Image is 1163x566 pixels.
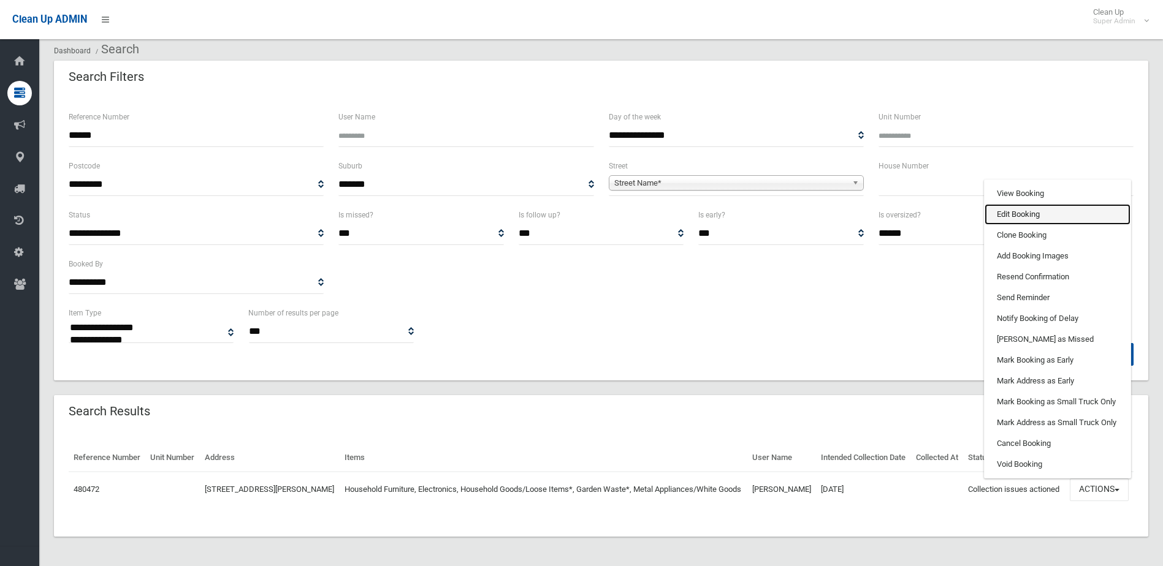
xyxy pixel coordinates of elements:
[985,391,1131,412] a: Mark Booking as Small Truck Only
[248,306,338,320] label: Number of results per page
[93,38,139,61] li: Search
[985,246,1131,266] a: Add Booking Images
[1070,478,1129,501] button: Actions
[985,225,1131,246] a: Clone Booking
[985,371,1131,391] a: Mark Address as Early
[54,47,91,55] a: Dashboard
[340,444,747,472] th: Items
[614,176,847,191] span: Street Name*
[985,350,1131,371] a: Mark Booking as Early
[1093,17,1135,26] small: Super Admin
[200,444,340,472] th: Address
[985,412,1131,433] a: Mark Address as Small Truck Only
[205,485,334,494] a: [STREET_ADDRESS][PERSON_NAME]
[69,257,103,271] label: Booked By
[911,444,963,472] th: Collected At
[609,110,661,124] label: Day of the week
[985,266,1131,287] a: Resend Confirmation
[12,13,87,25] span: Clean Up ADMIN
[879,159,929,173] label: House Number
[747,472,816,507] td: [PERSON_NAME]
[338,159,362,173] label: Suburb
[816,444,911,472] th: Intended Collection Date
[338,110,375,124] label: User Name
[985,329,1131,350] a: [PERSON_NAME] as Missed
[963,444,1065,472] th: Status
[985,454,1131,475] a: Void Booking
[145,444,199,472] th: Unit Number
[1087,7,1148,26] span: Clean Up
[69,444,145,472] th: Reference Number
[985,287,1131,308] a: Send Reminder
[69,208,90,222] label: Status
[54,399,165,423] header: Search Results
[985,183,1131,204] a: View Booking
[338,208,373,222] label: Is missed?
[816,472,911,507] td: [DATE]
[963,472,1065,507] td: Collection issues actioned
[74,485,99,494] a: 480472
[54,65,159,89] header: Search Filters
[747,444,816,472] th: User Name
[879,208,921,222] label: Is oversized?
[69,159,100,173] label: Postcode
[519,208,560,222] label: Is follow up?
[609,159,628,173] label: Street
[340,472,747,507] td: Household Furniture, Electronics, Household Goods/Loose Items*, Garden Waste*, Metal Appliances/W...
[985,204,1131,225] a: Edit Booking
[698,208,725,222] label: Is early?
[69,306,101,320] label: Item Type
[69,110,129,124] label: Reference Number
[985,433,1131,454] a: Cancel Booking
[879,110,921,124] label: Unit Number
[985,308,1131,329] a: Notify Booking of Delay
